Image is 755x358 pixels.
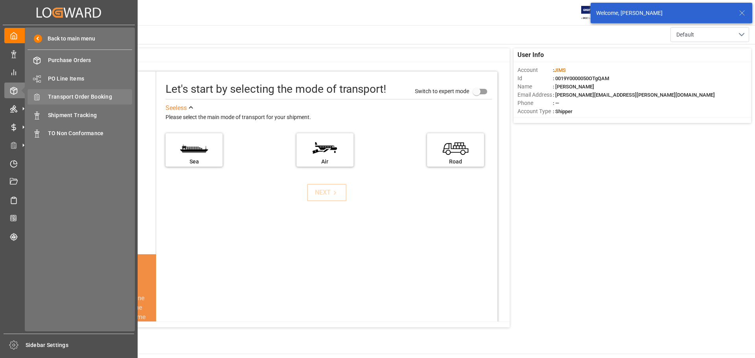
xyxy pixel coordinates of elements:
[42,35,95,43] span: Back to main menu
[28,107,132,123] a: Shipment Tracking
[48,93,133,101] span: Transport Order Booking
[517,107,553,116] span: Account Type
[517,66,553,74] span: Account
[26,341,134,349] span: Sidebar Settings
[517,74,553,83] span: Id
[670,27,749,42] button: open menu
[517,83,553,91] span: Name
[4,156,133,171] a: Timeslot Management V2
[553,100,559,106] span: : —
[169,158,219,166] div: Sea
[431,158,480,166] div: Road
[307,184,346,201] button: NEXT
[166,81,386,97] div: Let's start by selecting the mode of transport!
[415,88,469,94] span: Switch to expert mode
[554,67,566,73] span: JIMS
[4,211,133,226] a: CO2 Calculator
[48,129,133,138] span: TO Non Conformance
[553,92,715,98] span: : [PERSON_NAME][EMAIL_ADDRESS][PERSON_NAME][DOMAIN_NAME]
[4,174,133,189] a: Document Management
[581,6,608,20] img: Exertis%20JAM%20-%20Email%20Logo.jpg_1722504956.jpg
[4,192,133,207] a: Sailing Schedules
[553,75,609,81] span: : 0019Y0000050OTgQAM
[166,113,492,122] div: Please select the main mode of transport for your shipment.
[166,103,187,113] div: See less
[553,108,573,114] span: : Shipper
[28,89,132,105] a: Transport Order Booking
[553,67,566,73] span: :
[4,28,133,43] a: My Cockpit
[48,111,133,119] span: Shipment Tracking
[517,91,553,99] span: Email Address
[517,99,553,107] span: Phone
[315,188,339,197] div: NEXT
[28,53,132,68] a: Purchase Orders
[28,126,132,141] a: TO Non Conformance
[4,229,133,244] a: Tracking Shipment
[4,46,133,61] a: Data Management
[48,75,133,83] span: PO Line Items
[596,9,731,17] div: Welcome, [PERSON_NAME]
[300,158,350,166] div: Air
[676,31,694,39] span: Default
[553,84,594,90] span: : [PERSON_NAME]
[517,50,544,60] span: User Info
[28,71,132,86] a: PO Line Items
[48,56,133,64] span: Purchase Orders
[4,64,133,80] a: My Reports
